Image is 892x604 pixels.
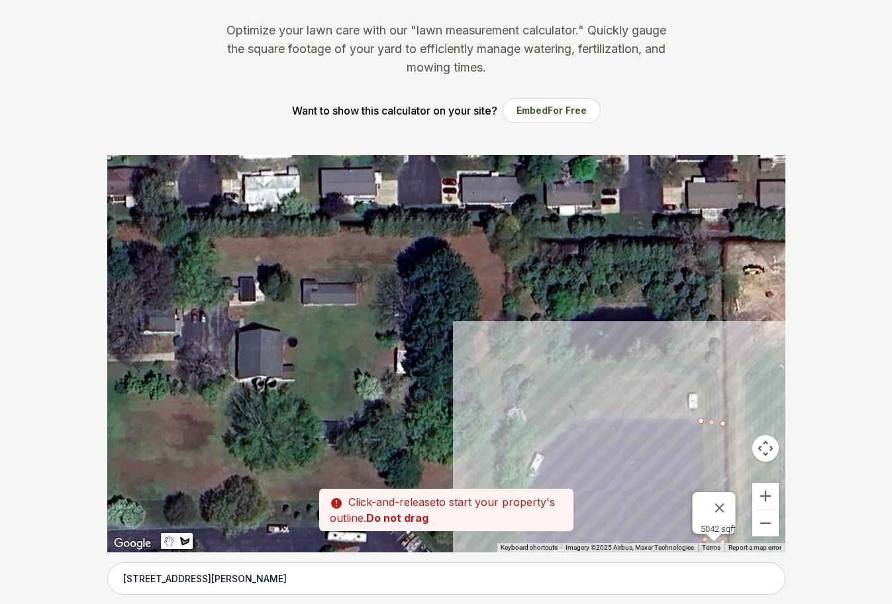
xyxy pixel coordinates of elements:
img: Google [111,535,154,552]
input: Enter your address to get started [107,562,785,595]
p: Optimize your lawn care with our "lawn measurement calculator." Quickly gauge the square footage ... [224,21,669,77]
span: Click-and-release [348,495,436,509]
button: Zoom in [752,483,779,509]
button: Draw a shape [177,533,193,549]
span: For Free [548,105,587,116]
button: Stop drawing [161,533,177,549]
button: Map camera controls [752,435,779,462]
button: Close [703,492,735,524]
a: Report a map error [728,544,781,551]
span: Imagery ©2025 Airbus, Maxar Technologies [566,544,694,551]
button: EmbedFor Free [503,98,601,123]
button: Zoom out [752,510,779,536]
a: Terms [702,544,720,551]
a: Open this area in Google Maps (opens a new window) [111,535,154,552]
strong: Do not drag [366,511,428,525]
div: 5042 sqft [700,524,735,534]
button: Keyboard shortcuts [501,543,558,552]
p: Want to show this calculator on your site? [292,103,497,119]
p: to start your property's outline. [319,489,573,531]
